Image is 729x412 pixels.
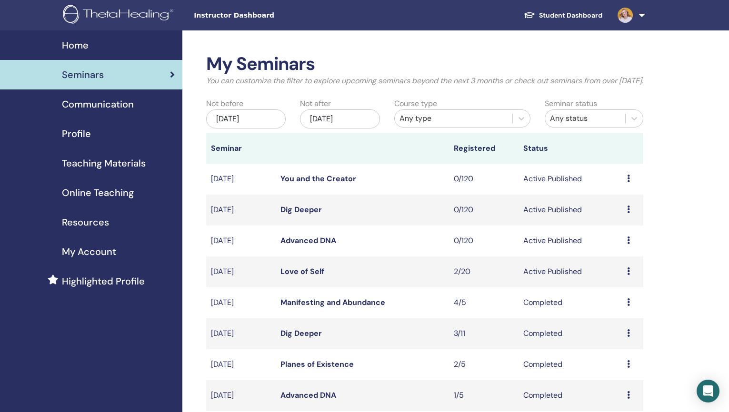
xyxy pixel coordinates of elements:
[519,380,623,411] td: Completed
[280,266,324,276] a: Love of Self
[280,205,322,215] a: Dig Deeper
[62,68,104,82] span: Seminars
[206,195,276,226] td: [DATE]
[194,10,337,20] span: Instructor Dashboard
[206,164,276,195] td: [DATE]
[449,380,519,411] td: 1/5
[206,287,276,318] td: [DATE]
[62,215,109,229] span: Resources
[62,274,145,288] span: Highlighted Profile
[63,5,177,26] img: logo.png
[280,174,356,184] a: You and the Creator
[519,133,623,164] th: Status
[206,133,276,164] th: Seminar
[206,109,286,128] div: [DATE]
[449,256,519,287] td: 2/20
[280,328,322,338] a: Dig Deeper
[519,256,623,287] td: Active Published
[62,186,134,200] span: Online Teaching
[399,113,508,124] div: Any type
[62,97,134,111] span: Communication
[550,113,620,124] div: Any status
[449,287,519,318] td: 4/5
[280,359,354,369] a: Planes of Existence
[449,226,519,256] td: 0/120
[524,11,535,19] img: graduation-cap-white.svg
[516,7,610,24] a: Student Dashboard
[206,53,643,75] h2: My Seminars
[206,380,276,411] td: [DATE]
[206,256,276,287] td: [DATE]
[449,133,519,164] th: Registered
[62,38,89,52] span: Home
[206,75,643,87] p: You can customize the filter to explore upcoming seminars beyond the next 3 months or check out s...
[449,164,519,195] td: 0/120
[280,390,336,400] a: Advanced DNA
[62,127,91,141] span: Profile
[206,226,276,256] td: [DATE]
[519,318,623,349] td: Completed
[394,98,437,109] label: Course type
[519,195,623,226] td: Active Published
[62,245,116,259] span: My Account
[206,98,243,109] label: Not before
[280,297,385,307] a: Manifesting and Abundance
[206,318,276,349] td: [DATE]
[62,156,146,170] span: Teaching Materials
[280,235,336,245] a: Advanced DNA
[449,195,519,226] td: 0/120
[449,349,519,380] td: 2/5
[697,380,719,402] div: Open Intercom Messenger
[519,349,623,380] td: Completed
[449,318,519,349] td: 3/11
[300,98,331,109] label: Not after
[206,349,276,380] td: [DATE]
[300,109,380,128] div: [DATE]
[519,226,623,256] td: Active Published
[545,98,597,109] label: Seminar status
[618,8,633,23] img: default.jpg
[519,164,623,195] td: Active Published
[519,287,623,318] td: Completed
